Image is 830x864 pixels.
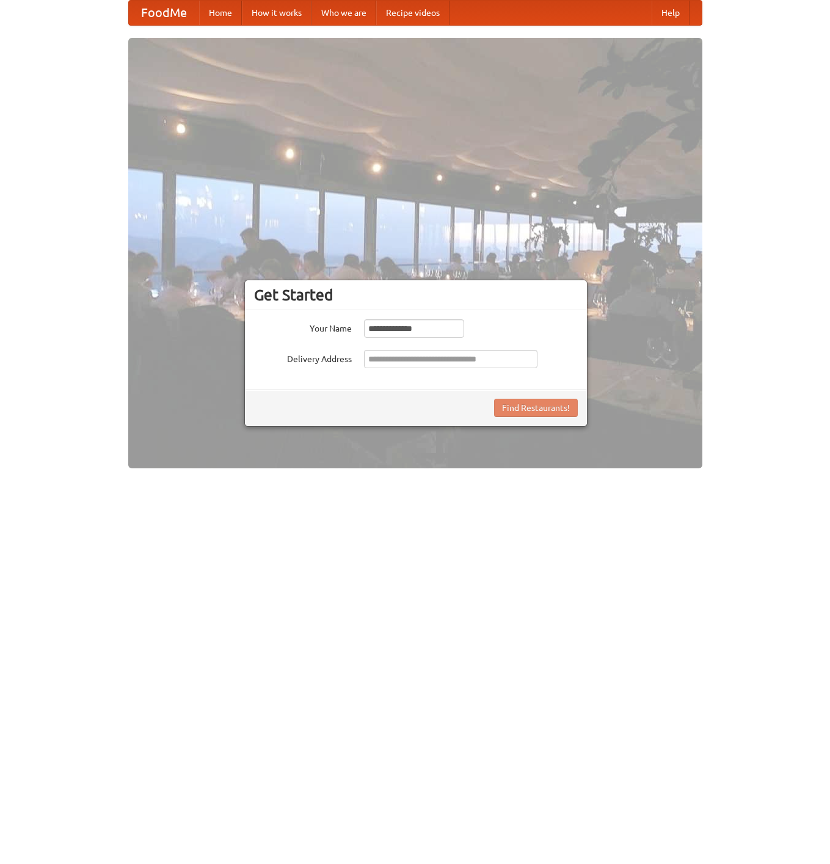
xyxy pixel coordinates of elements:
[652,1,690,25] a: Help
[254,286,578,304] h3: Get Started
[494,399,578,417] button: Find Restaurants!
[311,1,376,25] a: Who we are
[242,1,311,25] a: How it works
[254,350,352,365] label: Delivery Address
[129,1,199,25] a: FoodMe
[254,319,352,335] label: Your Name
[376,1,450,25] a: Recipe videos
[199,1,242,25] a: Home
